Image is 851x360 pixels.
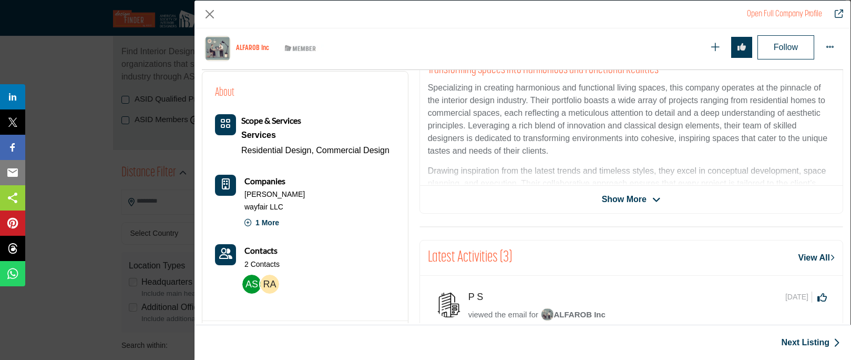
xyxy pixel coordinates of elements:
b: Scope & Services [241,115,301,125]
img: image [541,308,554,321]
a: imageALFAROB Inc [541,309,606,322]
p: 1 More [244,214,279,236]
img: ASID Members [277,42,324,55]
img: ahmed s. [242,275,261,294]
a: View All [798,252,835,264]
button: Close [202,6,218,22]
a: Services [241,127,389,143]
button: Category Icon [215,114,236,135]
a: 2 Contacts [244,259,280,270]
a: Contacts [244,244,278,257]
h2: Transforming Spaces into Harmonious and Functional Realities [428,62,835,78]
h2: About [215,84,234,102]
a: Commercial Design [316,146,389,155]
button: Contact-Employee Icon [215,244,236,265]
p: Drawing inspiration from the latest trends and timeless styles, they excel in conceptual developm... [428,165,835,241]
h5: P S [468,292,494,303]
span: [DATE] [785,292,812,303]
button: Company Icon [215,175,236,196]
a: Residential Design, [241,146,314,155]
i: Click to Like this activity [817,293,827,302]
button: More Options [819,37,840,58]
button: Follow [757,35,814,59]
h2: Latest Activities (3) [428,248,512,267]
span: Show More [602,193,647,206]
a: Scope & Services [241,116,301,125]
h1: ALFAROB Inc [236,44,269,53]
img: alfarob-inc logo [204,35,231,62]
a: wayfair LLC [244,202,283,213]
b: Companies [244,175,285,187]
span: viewed the email for [468,310,538,319]
span: ALFAROB Inc [541,310,606,319]
p: Specializing in creating harmonious and functional living spaces, this company operates at the pi... [428,82,835,157]
a: [PERSON_NAME] [244,189,305,200]
a: Link of redirect to contact page [215,244,236,265]
b: Contacts [244,245,278,255]
a: Redirect to alfarob-inc [827,8,843,21]
div: Interior and exterior spaces including lighting, layouts, furnishings, accessories, artwork, land... [241,127,389,143]
a: Next Listing [781,336,840,349]
img: avtar-image [436,292,462,318]
img: Robson A. [260,275,279,294]
a: Redirect to alfarob-inc [747,10,822,18]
